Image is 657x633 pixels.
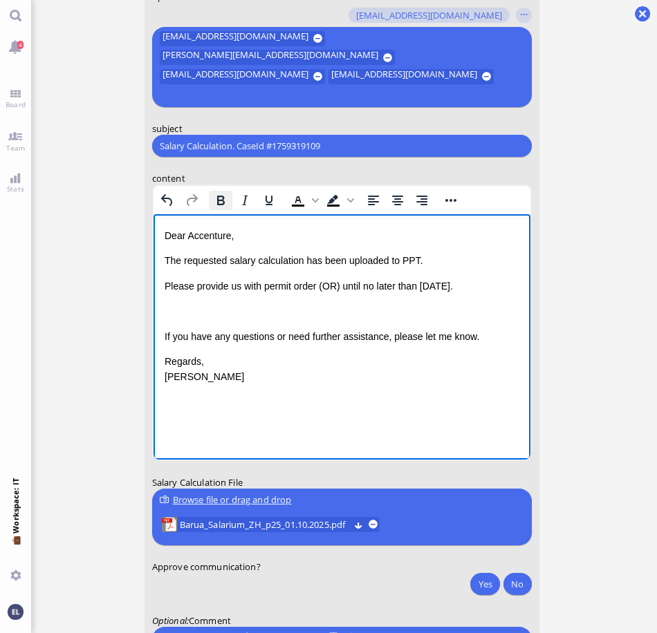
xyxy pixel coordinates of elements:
span: Stats [3,184,28,193]
span: subject [151,122,182,135]
span: [EMAIL_ADDRESS][DOMAIN_NAME] [162,31,308,46]
button: Italic [232,191,256,210]
button: [EMAIL_ADDRESS][DOMAIN_NAME] [348,8,509,23]
div: Text color Black [286,191,320,210]
span: 💼 Workspace: IT [10,533,21,565]
span: [EMAIL_ADDRESS][DOMAIN_NAME] [331,69,477,84]
div: Browse file or drag and drop [159,493,523,507]
span: Team [3,143,29,153]
span: [PERSON_NAME][EMAIL_ADDRESS][DOMAIN_NAME] [162,50,378,65]
button: Undo [155,191,178,210]
button: Yes [470,573,499,595]
a: View Barua_Salarium_ZH_p25_01.10.2025.pdf [179,517,349,532]
button: remove [368,520,377,529]
button: No [503,573,531,595]
button: Bold [208,191,232,210]
button: Align right [409,191,433,210]
span: Comment [189,614,231,627]
em: : [151,614,188,627]
button: Underline [257,191,280,210]
button: [PERSON_NAME][EMAIL_ADDRESS][DOMAIN_NAME] [159,50,394,65]
span: Optional [151,614,186,627]
span: Approve communication? [151,560,260,573]
lob-view: Barua_Salarium_ZH_p25_01.10.2025.pdf [161,517,380,532]
span: Board [2,100,29,109]
button: Redo [179,191,203,210]
button: [EMAIL_ADDRESS][DOMAIN_NAME] [159,69,324,84]
img: Barua_Salarium_ZH_p25_01.10.2025.pdf [161,517,176,532]
span: [EMAIL_ADDRESS][DOMAIN_NAME] [162,69,308,84]
button: Align center [385,191,409,210]
img: You [8,604,23,619]
button: [EMAIL_ADDRESS][DOMAIN_NAME] [328,69,494,84]
span: 4 [17,41,24,49]
button: Align left [361,191,385,210]
iframe: Rich Text Area [153,214,530,460]
span: Salary Calculation File [151,477,242,489]
button: [EMAIL_ADDRESS][DOMAIN_NAME] [159,31,324,46]
button: Download Barua_Salarium_ZH_p25_01.10.2025.pdf [354,520,363,529]
span: [EMAIL_ADDRESS][DOMAIN_NAME] [356,10,502,21]
div: Background color Black [321,191,355,210]
span: content [151,172,185,185]
button: Reveal or hide additional toolbar items [438,191,462,210]
span: Barua_Salarium_ZH_p25_01.10.2025.pdf [179,517,349,532]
